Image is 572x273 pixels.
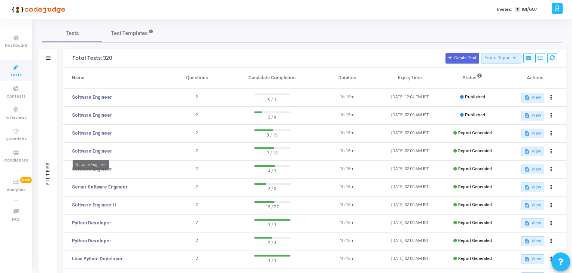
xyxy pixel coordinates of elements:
td: 2 [166,250,228,268]
div: Total Tests: 320 [72,55,112,61]
th: Name [63,68,166,89]
span: Report Generated [458,184,492,189]
td: [DATE] 02:00 AM IST [379,125,441,142]
button: View [521,200,544,210]
mat-icon: description [524,95,530,100]
span: 1 / 1 [254,257,290,264]
mat-icon: description [524,185,530,190]
button: Export Report [481,53,521,64]
span: 181/687 [522,6,537,13]
td: [DATE] 02:00 AM IST [379,160,441,178]
span: Interviews [6,115,27,121]
td: 2 [166,125,228,142]
label: Invites: [497,6,512,13]
span: Published [465,95,485,99]
button: View [521,111,544,120]
td: 1h 15m [316,107,378,125]
span: Tests [66,30,79,37]
span: 7 / 13 [254,149,290,156]
td: 2 [166,142,228,160]
span: 4 / 7 [254,167,290,174]
a: Software Engineer [72,148,112,154]
span: Test Templates [111,30,148,37]
span: Contests [6,93,25,100]
button: View [521,93,544,102]
button: Create Test [445,53,479,64]
span: Tests [10,72,22,79]
button: View [521,182,544,192]
td: [DATE] 02:00 AM IST [379,178,441,196]
td: 2 [166,214,228,232]
span: Report Generated [458,202,492,207]
td: [DATE] 02:00 AM IST [379,214,441,232]
button: View [521,165,544,174]
th: Expiry Time [379,68,441,89]
img: logo [9,2,66,17]
a: Senior Software Engineer [72,184,128,190]
mat-icon: description [524,203,530,208]
mat-icon: description [524,167,530,172]
mat-icon: description [524,113,530,118]
td: 2 [166,178,228,196]
span: Published [465,113,485,117]
span: 1 / 1 [254,221,290,228]
span: 2 / 4 [254,239,290,246]
span: 3 / 9 [254,185,290,192]
span: Report Generated [458,131,492,135]
button: View [521,147,544,156]
span: Report Generated [458,238,492,243]
button: View [521,236,544,246]
span: Report Generated [458,166,492,171]
td: 2 [166,107,228,125]
button: View [521,254,544,264]
span: Report Generated [458,256,492,261]
td: 2 [166,232,228,250]
a: Software Engineer II [72,202,116,208]
td: [DATE] 02:00 AM IST [379,232,441,250]
span: 2 / 9 [254,113,290,120]
th: Status [441,68,504,89]
span: New [20,177,32,183]
td: 1h 15m [316,214,378,232]
td: [DATE] 02:00 AM IST [379,142,441,160]
td: [DATE] 02:00 AM IST [379,250,441,268]
mat-icon: description [524,257,530,262]
span: 0 / 1 [254,95,290,102]
a: Software Engineer [72,130,112,136]
a: Python Developer [72,237,111,244]
div: Filters [45,132,51,214]
button: View [521,218,544,228]
td: 1h 15m [316,178,378,196]
a: Lead Python Developer [72,255,123,262]
a: Software Engineer [72,112,112,119]
mat-icon: description [524,239,530,244]
span: Dashboard [5,43,27,49]
div: Software Engineer [73,160,109,170]
span: Analytics [7,187,25,193]
span: Questions [5,136,27,142]
span: T [515,7,520,12]
span: 8 / 15 [254,131,290,138]
td: 1h 15m [316,196,378,214]
span: Report Generated [458,220,492,225]
a: Software Engineer [72,94,112,101]
td: 1h 15m [316,250,378,268]
a: Python Developer [72,220,111,226]
td: 1h 15m [316,160,378,178]
th: Candidate Completion [228,68,316,89]
td: 1h 15m [316,89,378,107]
span: Report Generated [458,148,492,153]
td: 1h 15m [316,142,378,160]
td: 2 [166,160,228,178]
span: 15 / 27 [254,203,290,210]
td: [DATE] 02:00 AM IST [379,196,441,214]
th: Duration [316,68,378,89]
td: 2 [166,196,228,214]
th: Questions [166,68,228,89]
span: FAQ [12,217,20,223]
td: 1h 15m [316,125,378,142]
th: Actions [504,68,566,89]
button: View [521,129,544,138]
span: Candidates [4,157,28,164]
td: 1h 15m [316,232,378,250]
